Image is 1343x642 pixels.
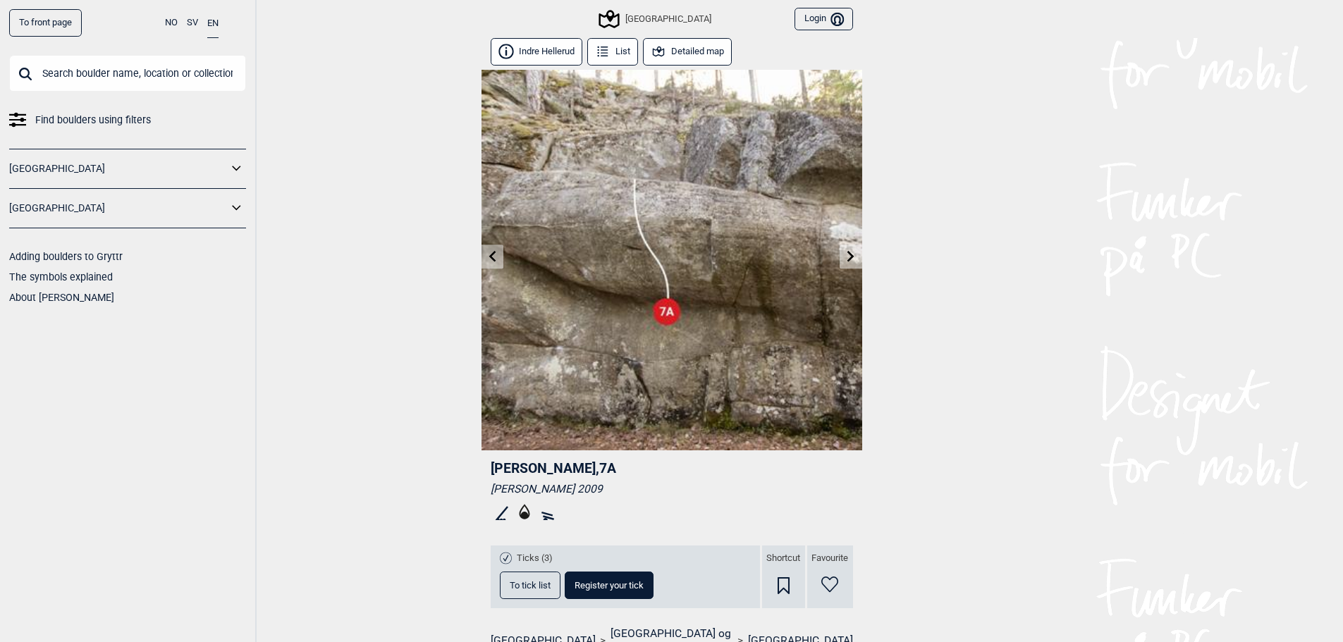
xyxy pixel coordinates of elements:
[575,581,644,590] span: Register your tick
[482,70,862,450] img: Av Kanten 201215
[517,553,553,564] span: Ticks (3)
[207,9,219,38] button: EN
[187,9,198,37] button: SV
[565,572,654,599] button: Register your tick
[9,55,246,92] input: Search boulder name, location or collection
[795,8,852,31] button: Login
[643,38,732,66] button: Detailed map
[9,159,228,179] a: [GEOGRAPHIC_DATA]
[510,581,551,590] span: To tick list
[601,11,711,27] div: [GEOGRAPHIC_DATA]
[165,9,178,37] button: NO
[9,9,82,37] a: To front page
[9,292,114,303] a: About [PERSON_NAME]
[9,110,246,130] a: Find boulders using filters
[9,271,113,283] a: The symbols explained
[811,553,848,564] span: Favourite
[9,251,123,262] a: Adding boulders to Gryttr
[35,110,151,130] span: Find boulders using filters
[491,38,583,66] button: Indre Hellerud
[9,198,228,218] a: [GEOGRAPHIC_DATA]
[762,545,805,608] div: Shortcut
[500,572,560,599] button: To tick list
[491,460,616,476] span: [PERSON_NAME] , 7A
[587,38,639,66] button: List
[491,482,853,496] div: [PERSON_NAME] 2009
